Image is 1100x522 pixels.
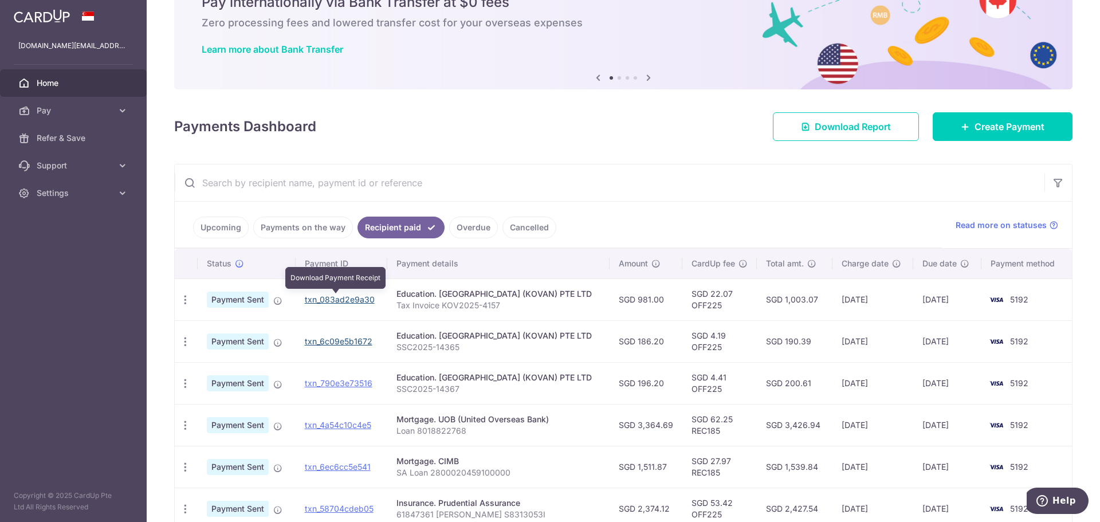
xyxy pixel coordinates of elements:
[956,219,1047,231] span: Read more on statuses
[773,112,919,141] a: Download Report
[975,120,1044,134] span: Create Payment
[682,362,757,404] td: SGD 4.41 OFF225
[832,362,913,404] td: [DATE]
[682,446,757,488] td: SGD 27.97 REC185
[396,300,600,311] p: Tax Invoice KOV2025-4157
[1010,295,1028,304] span: 5192
[207,417,269,433] span: Payment Sent
[985,293,1008,307] img: Bank Card
[766,258,804,269] span: Total amt.
[985,335,1008,348] img: Bank Card
[396,509,600,520] p: 61847361 [PERSON_NAME] S8313053I
[14,9,70,23] img: CardUp
[396,456,600,467] div: Mortgage. CIMB
[832,278,913,320] td: [DATE]
[1010,378,1028,388] span: 5192
[1010,420,1028,430] span: 5192
[396,383,600,395] p: SSC2025-14367
[757,404,832,446] td: SGD 3,426.94
[396,467,600,478] p: SA Loan 2800020459100000
[985,376,1008,390] img: Bank Card
[619,258,648,269] span: Amount
[842,258,889,269] span: Charge date
[1027,488,1089,516] iframe: Opens a widget where you can find more information
[305,295,375,304] a: txn_083ad2e9a30
[1010,336,1028,346] span: 5192
[253,217,353,238] a: Payments on the way
[396,414,600,425] div: Mortgage. UOB (United Overseas Bank)
[913,404,981,446] td: [DATE]
[37,132,112,144] span: Refer & Save
[757,446,832,488] td: SGD 1,539.84
[37,77,112,89] span: Home
[913,320,981,362] td: [DATE]
[37,160,112,171] span: Support
[985,502,1008,516] img: Bank Card
[757,362,832,404] td: SGD 200.61
[396,372,600,383] div: Education. [GEOGRAPHIC_DATA] (KOVAN) PTE LTD
[832,320,913,362] td: [DATE]
[610,320,682,362] td: SGD 186.20
[682,404,757,446] td: SGD 62.25 REC185
[357,217,445,238] a: Recipient paid
[922,258,957,269] span: Due date
[396,497,600,509] div: Insurance. Prudential Assurance
[207,375,269,391] span: Payment Sent
[202,16,1045,30] h6: Zero processing fees and lowered transfer cost for your overseas expenses
[174,116,316,137] h4: Payments Dashboard
[610,278,682,320] td: SGD 981.00
[396,425,600,437] p: Loan 8018822768
[202,44,343,55] a: Learn more about Bank Transfer
[981,249,1072,278] th: Payment method
[207,333,269,350] span: Payment Sent
[387,249,610,278] th: Payment details
[37,187,112,199] span: Settings
[985,460,1008,474] img: Bank Card
[913,362,981,404] td: [DATE]
[610,446,682,488] td: SGD 1,511.87
[305,378,372,388] a: txn_790e3e73516
[285,267,386,289] div: Download Payment Receipt
[207,501,269,517] span: Payment Sent
[502,217,556,238] a: Cancelled
[175,164,1044,201] input: Search by recipient name, payment id or reference
[832,446,913,488] td: [DATE]
[396,342,600,353] p: SSC2025-14365
[815,120,891,134] span: Download Report
[956,219,1058,231] a: Read more on statuses
[832,404,913,446] td: [DATE]
[37,105,112,116] span: Pay
[305,504,374,513] a: txn_58704cdeb05
[913,278,981,320] td: [DATE]
[682,320,757,362] td: SGD 4.19 OFF225
[396,288,600,300] div: Education. [GEOGRAPHIC_DATA] (KOVAN) PTE LTD
[757,320,832,362] td: SGD 190.39
[757,278,832,320] td: SGD 1,003.07
[193,217,249,238] a: Upcoming
[692,258,735,269] span: CardUp fee
[913,446,981,488] td: [DATE]
[610,362,682,404] td: SGD 196.20
[396,330,600,342] div: Education. [GEOGRAPHIC_DATA] (KOVAN) PTE LTD
[207,292,269,308] span: Payment Sent
[610,404,682,446] td: SGD 3,364.69
[296,249,387,278] th: Payment ID
[305,336,372,346] a: txn_6c09e5b1672
[682,278,757,320] td: SGD 22.07 OFF225
[933,112,1072,141] a: Create Payment
[305,420,371,430] a: txn_4a54c10c4e5
[1010,504,1028,513] span: 5192
[207,459,269,475] span: Payment Sent
[305,462,371,472] a: txn_6ec6cc5e541
[18,40,128,52] p: [DOMAIN_NAME][EMAIL_ADDRESS][PERSON_NAME][DOMAIN_NAME]
[1010,462,1028,472] span: 5192
[449,217,498,238] a: Overdue
[985,418,1008,432] img: Bank Card
[207,258,231,269] span: Status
